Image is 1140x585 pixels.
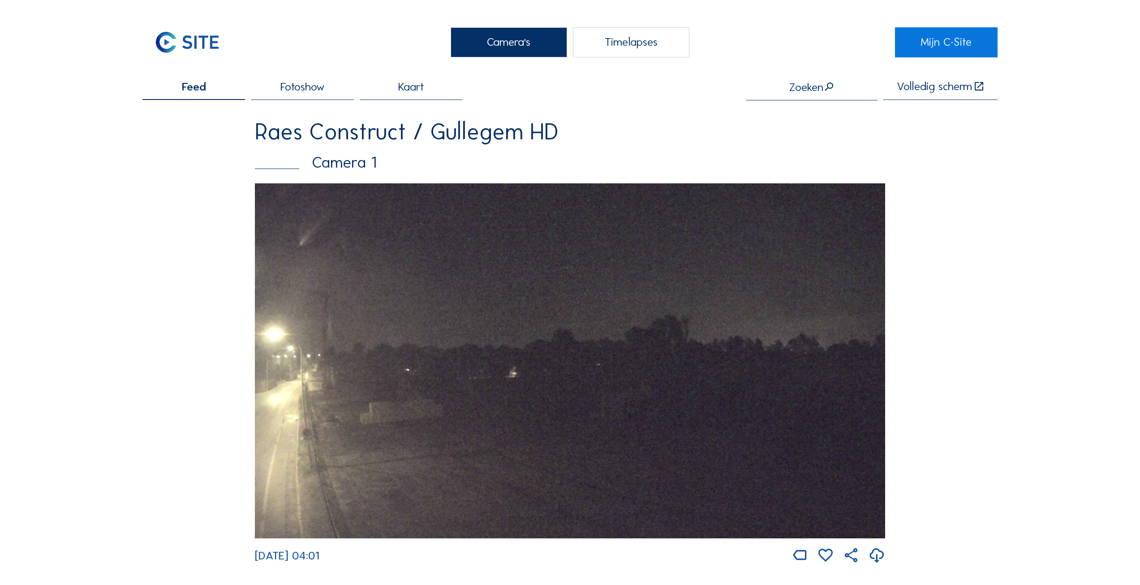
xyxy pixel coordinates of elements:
img: C-SITE Logo [142,27,232,57]
div: Camera's [451,27,567,57]
a: C-SITE Logo [142,27,245,57]
div: Raes Construct / Gullegem HD [255,121,885,143]
div: Volledig scherm [897,81,972,92]
div: Camera 1 [255,154,885,170]
img: Image [255,183,885,538]
div: Timelapses [573,27,689,57]
span: Feed [182,81,206,92]
span: Fotoshow [280,81,325,92]
span: Kaart [398,81,424,92]
a: Mijn C-Site [895,27,998,57]
span: [DATE] 04:01 [255,549,319,563]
